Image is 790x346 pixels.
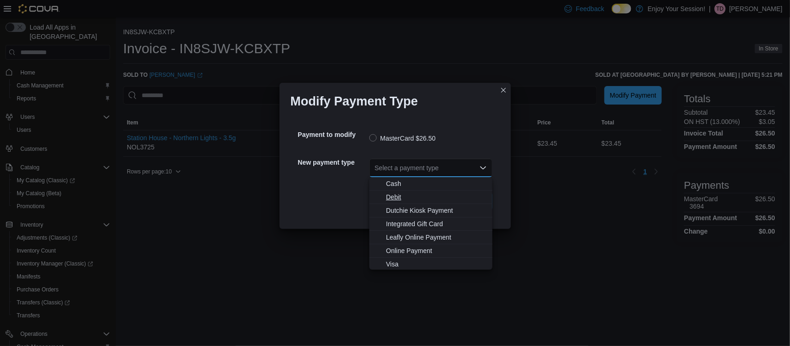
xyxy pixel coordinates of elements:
[386,233,487,242] span: Leafly Online Payment
[291,94,418,109] h1: Modify Payment Type
[369,177,492,271] div: Choose from the following options
[298,153,367,172] h5: New payment type
[375,162,376,173] input: Accessible screen reader label
[369,217,492,231] button: Integrated Gift Card
[386,246,487,255] span: Online Payment
[386,259,487,269] span: Visa
[386,206,487,215] span: Dutchie Kiosk Payment
[369,177,492,191] button: Cash
[369,191,492,204] button: Debit
[386,219,487,229] span: Integrated Gift Card
[369,258,492,271] button: Visa
[386,192,487,202] span: Debit
[298,125,367,144] h5: Payment to modify
[369,244,492,258] button: Online Payment
[498,85,509,96] button: Closes this modal window
[369,231,492,244] button: Leafly Online Payment
[479,164,487,172] button: Close list of options
[369,204,492,217] button: Dutchie Kiosk Payment
[386,179,487,188] span: Cash
[369,133,436,144] label: MasterCard $26.50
